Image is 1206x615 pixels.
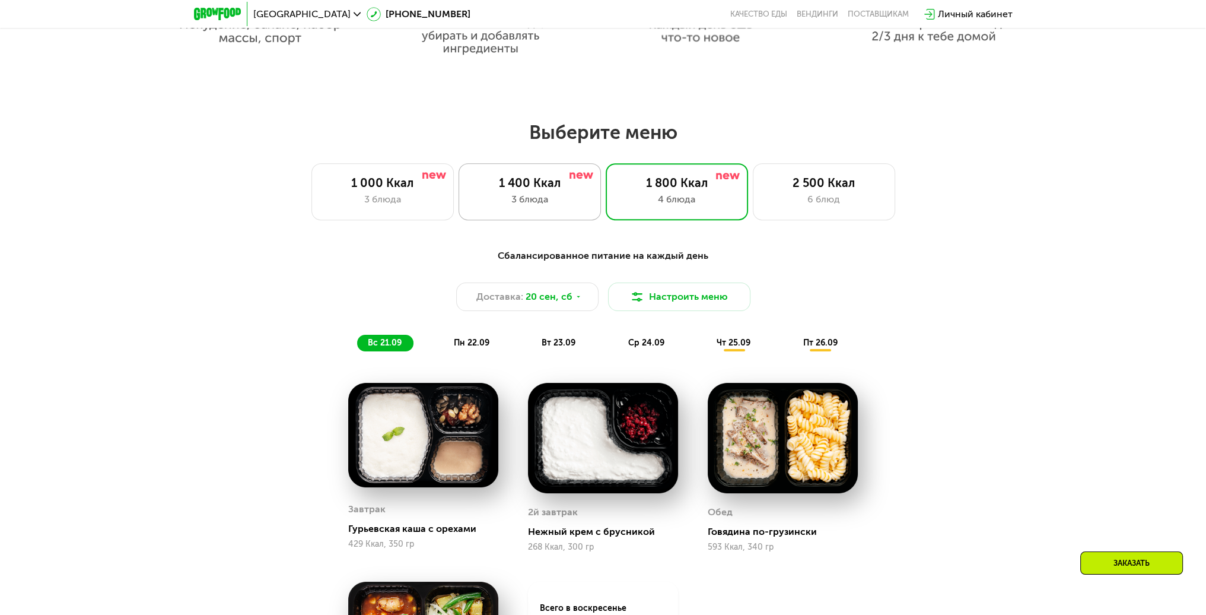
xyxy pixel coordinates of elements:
[628,338,664,348] span: ср 24.09
[528,503,578,521] div: 2й завтрак
[324,176,441,190] div: 1 000 Ккал
[608,283,750,311] button: Настроить меню
[938,7,1013,21] div: Личный кабинет
[542,338,575,348] span: вт 23.09
[324,192,441,207] div: 3 блюда
[708,526,867,538] div: Говядина по-грузински
[476,290,523,304] span: Доставка:
[765,192,883,207] div: 6 блюд
[38,121,1168,144] h2: Выберите меню
[348,500,386,518] div: Завтрак
[252,249,954,264] div: Сбалансированное питание на каждый день
[730,9,787,19] a: Качество еды
[528,526,688,538] div: Нежный крем с брусникой
[526,290,572,304] span: 20 сен, сб
[454,338,489,348] span: пн 22.09
[1080,551,1183,575] div: Заказать
[618,192,736,207] div: 4 блюда
[348,523,508,535] div: Гурьевская каша с орехами
[708,543,858,552] div: 593 Ккал, 340 гр
[765,176,883,190] div: 2 500 Ккал
[367,7,470,21] a: [PHONE_NUMBER]
[253,9,351,19] span: [GEOGRAPHIC_DATA]
[848,9,909,19] div: поставщикам
[803,338,837,348] span: пт 26.09
[618,176,736,190] div: 1 800 Ккал
[471,176,588,190] div: 1 400 Ккал
[528,543,678,552] div: 268 Ккал, 300 гр
[368,338,402,348] span: вс 21.09
[348,540,498,549] div: 429 Ккал, 350 гр
[797,9,838,19] a: Вендинги
[708,503,733,521] div: Обед
[717,338,750,348] span: чт 25.09
[471,192,588,207] div: 3 блюда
